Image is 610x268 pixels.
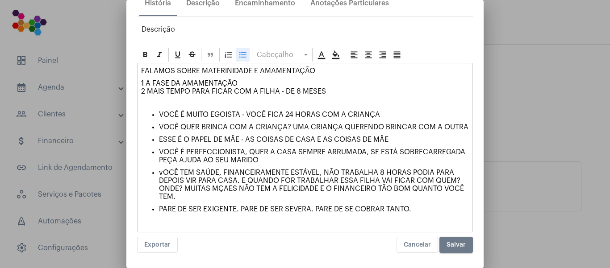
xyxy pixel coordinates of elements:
div: Itálico [153,48,166,62]
div: Alinhar justificado [390,48,404,62]
div: Cor de fundo [329,48,343,62]
div: Cor do texto [315,48,328,62]
p: VOCÊ É PERFECCIONISTA, QUER A CASA SEMPRE ARRUMADA, SE ESTÁ SOBRECARREGADA PEÇA AJUDA AO SEU MARIDO [159,148,469,164]
p: ESSE É O PAPEL DE MÃE - AS COISAS DE CASA E AS COISAS DE MÃE [159,136,469,144]
p: VOCÊ QUER BRINCA COM A CRIANÇA? UMA CRIANÇA QUERENDO BRINCAR COM A OUTRA [159,123,469,131]
p: FALAMOS SOBRE MATERINIDADE E AMAMENTAÇÃO [141,67,469,75]
div: Strike [185,48,199,62]
span: Descrição [142,26,175,33]
div: Bullet List [236,48,250,62]
div: Alinhar ao centro [362,48,375,62]
p: 1 A FASE DA AMAMENTAÇÃO 2 MAIS TEMPO PARA FICAR COM A FILHA - DE 8 MESES [141,79,469,103]
span: Cancelar [404,242,431,248]
div: Negrito [138,48,152,62]
button: Salvar [439,237,473,253]
div: Alinhar à esquerda [347,48,361,62]
div: Ordered List [222,48,235,62]
button: Exportar [137,237,178,253]
button: Cancelar [397,237,438,253]
span: Salvar [447,242,466,248]
div: Alinhar à direita [376,48,389,62]
span: Exportar [144,242,171,248]
div: Sublinhado [171,48,184,62]
p: PARE DE SER EXIGENTE. PARE DE SER SEVERA. PARE DE SE COBRAR TANTO. [159,205,469,221]
p: VOCÊ É MUITO EGOISTA - VOCÊ FICA 24 HORAS COM A CRIANÇA [159,111,469,119]
p: vOCÊ TEM SAÚDE, FINANCEIRAMENTE ESTÁVEL, NÃO TRABALHA 8 HORAS PODIA PARA DEPOIS VIR PARA CASA. E ... [159,169,469,201]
